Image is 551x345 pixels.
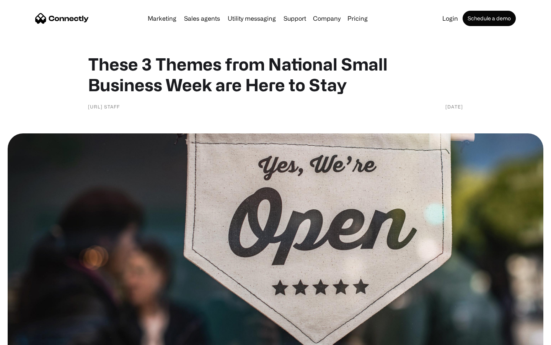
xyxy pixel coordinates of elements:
[8,332,46,342] aside: Language selected: English
[88,54,463,95] h1: These 3 Themes from National Small Business Week are Here to Stay
[280,15,309,21] a: Support
[439,15,461,21] a: Login
[463,11,516,26] a: Schedule a demo
[344,15,371,21] a: Pricing
[15,332,46,342] ul: Language list
[225,15,279,21] a: Utility messaging
[181,15,223,21] a: Sales agents
[313,13,341,24] div: Company
[145,15,179,21] a: Marketing
[445,103,463,110] div: [DATE]
[88,103,120,110] div: [URL] Staff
